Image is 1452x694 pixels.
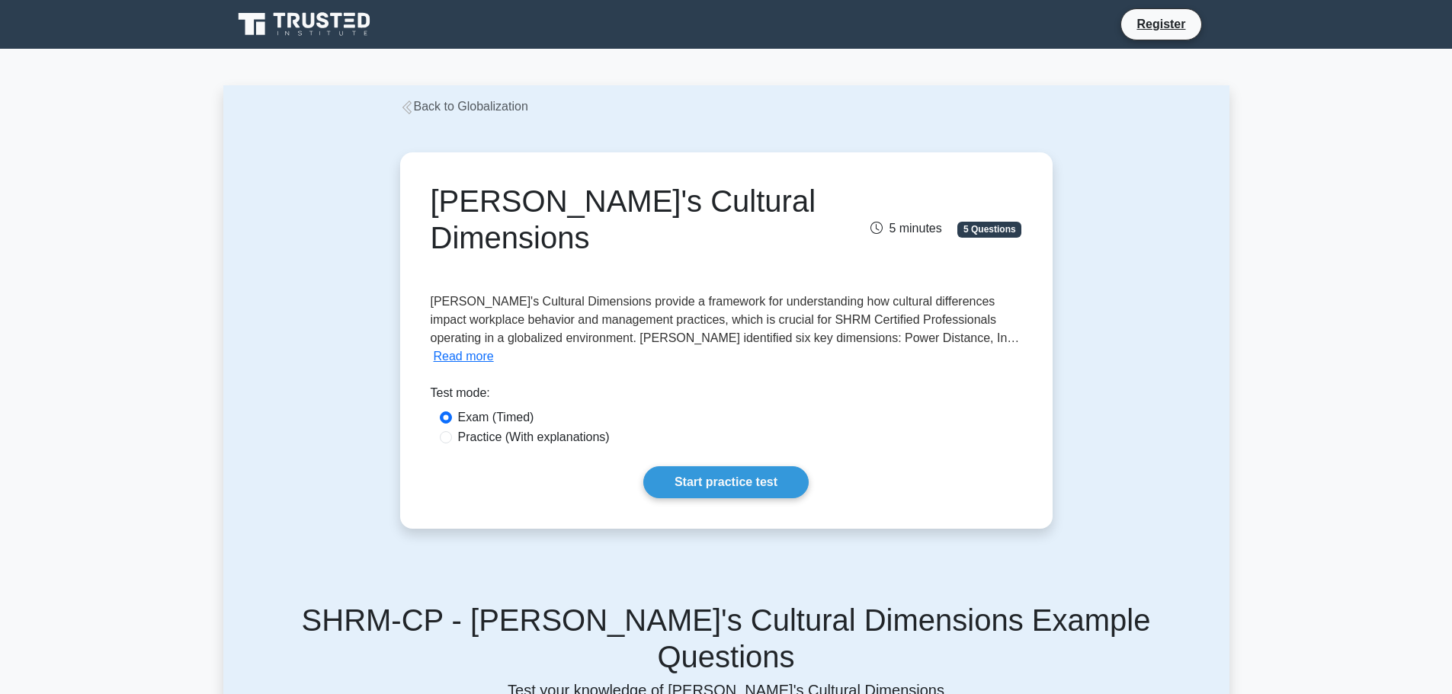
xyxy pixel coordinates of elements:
[1127,14,1194,34] a: Register
[431,183,819,256] h1: [PERSON_NAME]'s Cultural Dimensions
[458,428,610,446] label: Practice (With explanations)
[400,100,528,113] a: Back to Globalization
[434,347,494,366] button: Read more
[957,222,1021,237] span: 5 Questions
[242,602,1211,675] h5: SHRM-CP - [PERSON_NAME]'s Cultural Dimensions Example Questions
[870,222,941,235] span: 5 minutes
[643,466,809,498] a: Start practice test
[431,295,1020,344] span: [PERSON_NAME]'s Cultural Dimensions provide a framework for understanding how cultural difference...
[458,408,534,427] label: Exam (Timed)
[431,384,1022,408] div: Test mode:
